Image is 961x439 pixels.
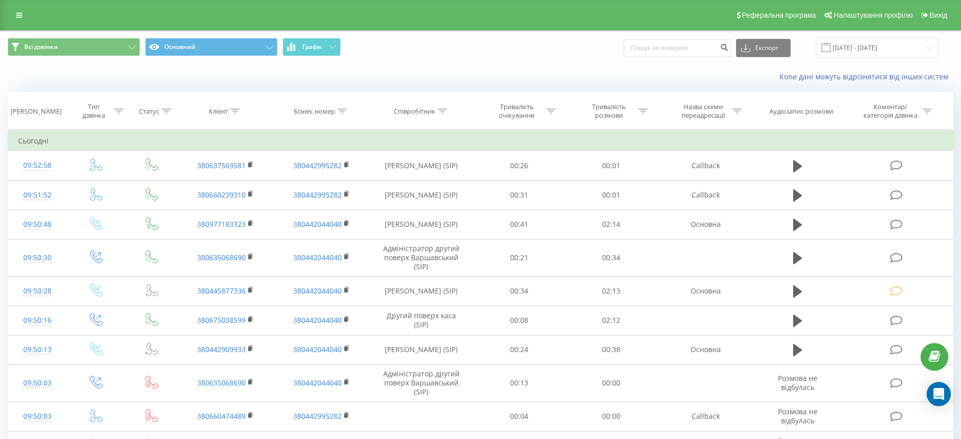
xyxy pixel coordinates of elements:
td: [PERSON_NAME] (SIP) [370,276,473,306]
div: 09:50:13 [18,340,57,360]
td: 00:21 [473,239,566,276]
td: Сьогодні [8,131,953,151]
td: Адміністратор другий поверх Варшавський (SIP) [370,239,473,276]
button: Графік [283,38,341,56]
span: Розмова не відбулась [778,407,817,425]
td: 00:26 [473,151,566,180]
td: 00:38 [565,335,658,364]
a: 380442044040 [293,345,342,354]
div: Коментар/категорія дзвінка [861,103,920,120]
td: 00:24 [473,335,566,364]
div: 09:50:48 [18,215,57,234]
td: [PERSON_NAME] (SIP) [370,180,473,210]
td: Callback [658,151,754,180]
td: 00:34 [473,276,566,306]
div: 09:50:03 [18,373,57,393]
div: Клієнт [209,107,228,116]
input: Пошук за номером [624,39,731,57]
a: 380442044040 [293,219,342,229]
td: Основна [658,276,754,306]
td: 00:31 [473,180,566,210]
a: 380635068690 [197,378,246,387]
div: 09:50:16 [18,311,57,330]
span: Графік [302,43,322,51]
a: 380675038599 [197,315,246,325]
div: Тип дзвінка [76,103,112,120]
a: 380442909933 [197,345,246,354]
td: 00:04 [473,402,566,431]
a: 380445877336 [197,286,246,296]
div: 09:52:58 [18,156,57,175]
div: Тривалість розмови [582,103,636,120]
td: 00:41 [473,210,566,239]
div: 09:50:30 [18,248,57,268]
div: 09:50:28 [18,281,57,301]
td: Другий поверх каса (SIP) [370,306,473,335]
span: Реферальна програма [742,11,816,19]
a: 380442044040 [293,315,342,325]
div: Open Intercom Messenger [927,382,951,406]
span: Всі дзвінки [24,43,58,51]
td: [PERSON_NAME] (SIP) [370,210,473,239]
a: 380635068690 [197,253,246,262]
button: Всі дзвінки [8,38,140,56]
a: 380442044040 [293,286,342,296]
td: 00:00 [565,402,658,431]
a: 380442044040 [293,378,342,387]
div: Бізнес номер [294,107,335,116]
td: 02:13 [565,276,658,306]
td: Callback [658,402,754,431]
a: 380660239310 [197,190,246,200]
button: Експорт [736,39,791,57]
span: Розмова не відбулась [778,373,817,392]
td: 02:12 [565,306,658,335]
td: [PERSON_NAME] (SIP) [370,151,473,180]
div: Тривалість очікування [490,103,544,120]
td: 00:01 [565,180,658,210]
div: 09:51:52 [18,185,57,205]
td: 00:13 [473,365,566,402]
a: 380442995282 [293,161,342,170]
span: Вихід [930,11,947,19]
td: Основна [658,335,754,364]
div: 09:50:03 [18,407,57,426]
div: Аудіозапис розмови [769,107,833,116]
a: 380442044040 [293,253,342,262]
td: 00:34 [565,239,658,276]
td: 00:00 [565,365,658,402]
a: 380660474489 [197,411,246,421]
a: 380442995282 [293,190,342,200]
div: Співробітник [394,107,435,116]
a: 380977183323 [197,219,246,229]
a: 380637569581 [197,161,246,170]
button: Основний [145,38,278,56]
td: Callback [658,180,754,210]
td: 00:08 [473,306,566,335]
td: [PERSON_NAME] (SIP) [370,335,473,364]
td: Основна [658,210,754,239]
td: 02:14 [565,210,658,239]
td: Адміністратор другий поверх Варшавський (SIP) [370,365,473,402]
div: Назва схеми переадресації [676,103,730,120]
a: Коли дані можуть відрізнятися вiд інших систем [780,72,953,81]
div: [PERSON_NAME] [11,107,62,116]
span: Налаштування профілю [834,11,912,19]
a: 380442995282 [293,411,342,421]
div: Статус [139,107,159,116]
td: 00:01 [565,151,658,180]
